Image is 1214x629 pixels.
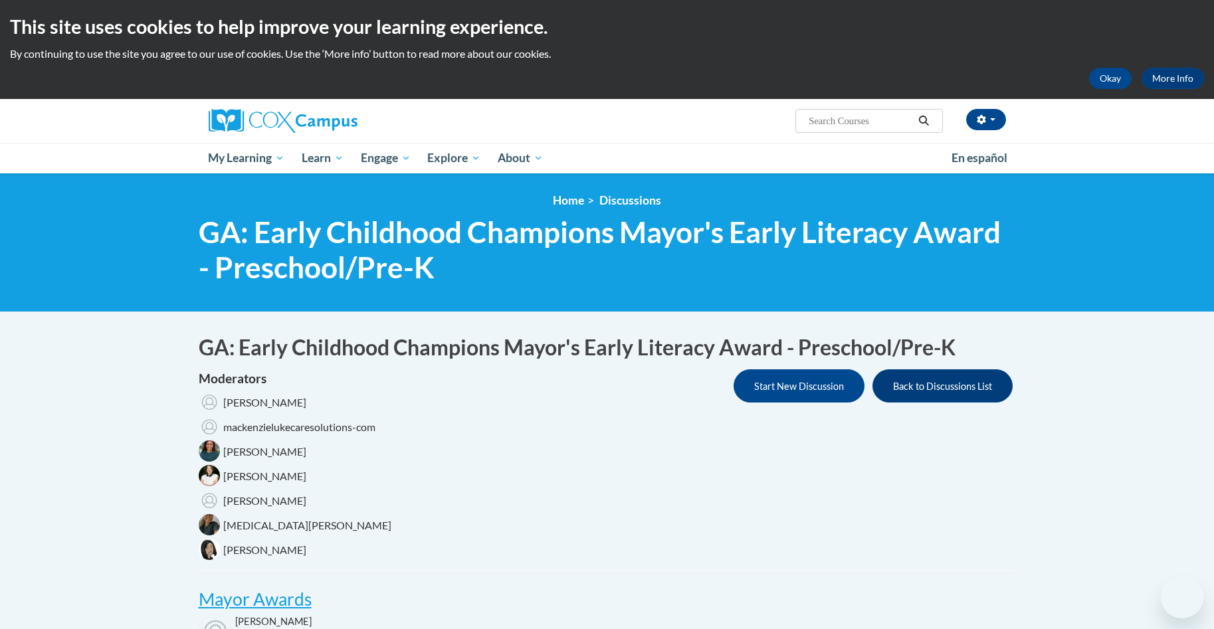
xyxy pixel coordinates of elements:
button: Search [914,113,934,129]
a: My Learning [200,143,294,173]
span: Explore [427,150,480,166]
span: mackenzielukecaresolutions-com [223,420,375,432]
h1: GA: Early Childhood Champions Mayor's Early Literacy Award - Preschool/Pre-K [199,333,1016,363]
img: Toki Singh [199,539,220,560]
a: Cox Campus [209,109,461,133]
span: [PERSON_NAME] [223,469,306,482]
img: Shonta Lyons [199,440,220,462]
span: Discussions [599,193,661,207]
a: Engage [352,143,419,173]
img: Cox Campus [209,109,357,133]
h2: This site uses cookies to help improve your learning experience. [10,13,1204,40]
span: [MEDICAL_DATA][PERSON_NAME] [223,518,391,531]
span: Engage [361,150,411,166]
img: Zehra Ozturk [199,391,220,412]
img: Beryl Otumfuor [199,490,220,511]
a: About [489,143,552,173]
a: En español [943,144,1016,172]
button: Okay [1089,68,1132,89]
a: Explore [419,143,489,173]
a: Learn [293,143,352,173]
span: En español [952,151,1007,165]
span: [PERSON_NAME] [223,543,306,555]
span: [PERSON_NAME] [223,444,306,457]
span: [PERSON_NAME] [223,494,306,506]
a: Home [553,193,584,207]
button: Back to Discussions List [872,369,1013,403]
button: Start New Discussion [734,369,864,403]
span: GA: Early Childhood Champions Mayor's Early Literacy Award - Preschool/Pre-K [199,215,1016,285]
span: My Learning [208,150,284,166]
a: Mayor Awards [199,588,312,610]
img: mackenzielukecaresolutions-com [199,416,220,437]
h4: Moderators [199,369,391,389]
span: Learn [302,150,344,166]
a: More Info [1142,68,1204,89]
img: Jalyn Snipes [199,514,220,535]
span: [PERSON_NAME] [223,395,306,408]
div: Main menu [189,143,1026,173]
input: Search Courses [807,113,914,129]
img: Trina Heath [199,465,220,486]
button: Account Settings [966,109,1006,130]
iframe: Button to launch messaging window [1161,576,1203,618]
span: About [498,150,543,166]
span: [PERSON_NAME] [235,616,312,627]
p: By continuing to use the site you agree to our use of cookies. Use the ‘More info’ button to read... [10,46,1204,61]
